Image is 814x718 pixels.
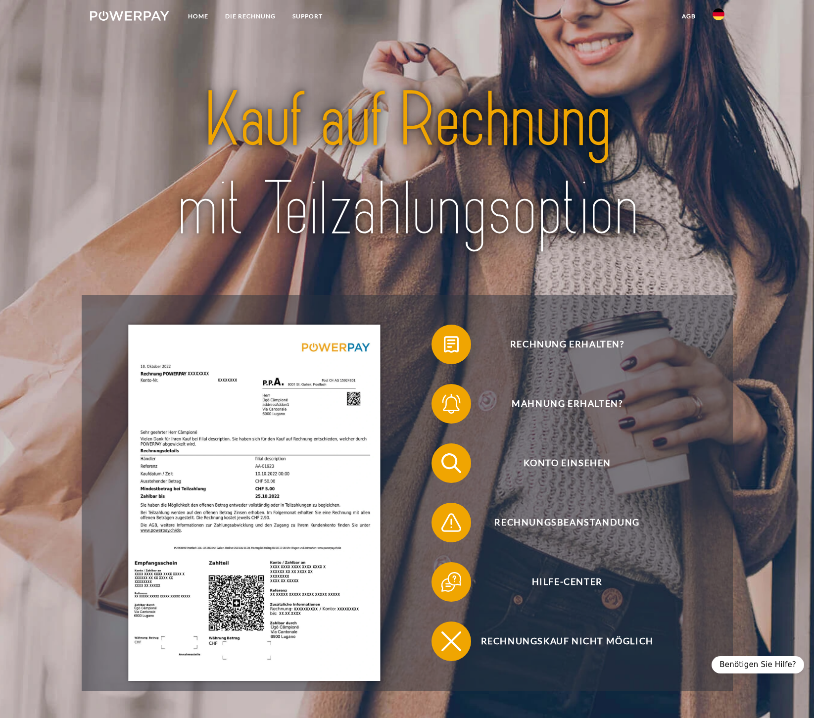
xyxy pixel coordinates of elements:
[439,629,464,654] img: qb_close.svg
[431,562,689,602] button: Hilfe-Center
[446,443,688,483] span: Konto einsehen
[673,7,704,25] a: agb
[439,510,464,535] img: qb_warning.svg
[439,570,464,594] img: qb_help.svg
[90,11,170,21] img: logo-powerpay-white.svg
[439,332,464,357] img: qb_bill.svg
[431,503,689,542] button: Rechnungsbeanstandung
[446,503,688,542] span: Rechnungsbeanstandung
[431,384,689,424] button: Mahnung erhalten?
[712,656,804,673] div: Benötigen Sie Hilfe?
[446,562,688,602] span: Hilfe-Center
[713,8,724,20] img: de
[431,325,689,364] button: Rechnung erhalten?
[217,7,284,25] a: DIE RECHNUNG
[284,7,331,25] a: SUPPORT
[439,391,464,416] img: qb_bell.svg
[180,7,217,25] a: Home
[446,622,688,661] span: Rechnungskauf nicht möglich
[128,325,380,681] img: single_invoice_powerpay_de.jpg
[446,384,688,424] span: Mahnung erhalten?
[446,325,688,364] span: Rechnung erhalten?
[431,443,689,483] button: Konto einsehen
[121,72,693,258] img: title-powerpay_de.svg
[431,622,689,661] button: Rechnungskauf nicht möglich
[439,451,464,476] img: qb_search.svg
